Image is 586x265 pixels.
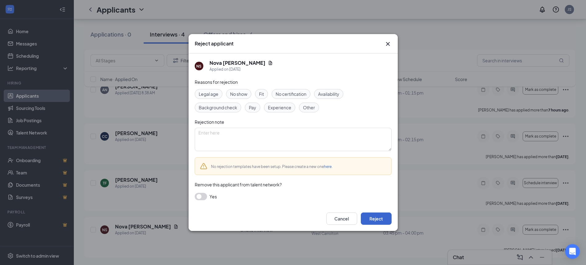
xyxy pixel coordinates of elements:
[384,40,392,48] svg: Cross
[318,91,339,97] span: Availability
[268,60,273,65] svg: Document
[276,91,306,97] span: No certification
[200,162,207,170] svg: Warning
[211,164,333,169] span: No rejection templates have been setup. Please create a new one .
[199,104,237,111] span: Background check
[268,104,291,111] span: Experience
[195,119,224,125] span: Rejection note
[324,164,332,169] a: here
[565,244,580,259] div: Open Intercom Messenger
[326,212,357,225] button: Cancel
[199,91,218,97] span: Legal age
[195,182,282,187] span: Remove this applicant from talent network?
[196,64,201,69] div: NS
[303,104,315,111] span: Other
[195,40,233,47] h3: Reject applicant
[195,79,238,85] span: Reasons for rejection
[209,193,217,200] span: Yes
[249,104,256,111] span: Pay
[259,91,264,97] span: Fit
[209,60,265,66] h5: Nova [PERSON_NAME]
[361,212,392,225] button: Reject
[230,91,247,97] span: No show
[209,66,273,72] div: Applied on [DATE]
[384,40,392,48] button: Close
